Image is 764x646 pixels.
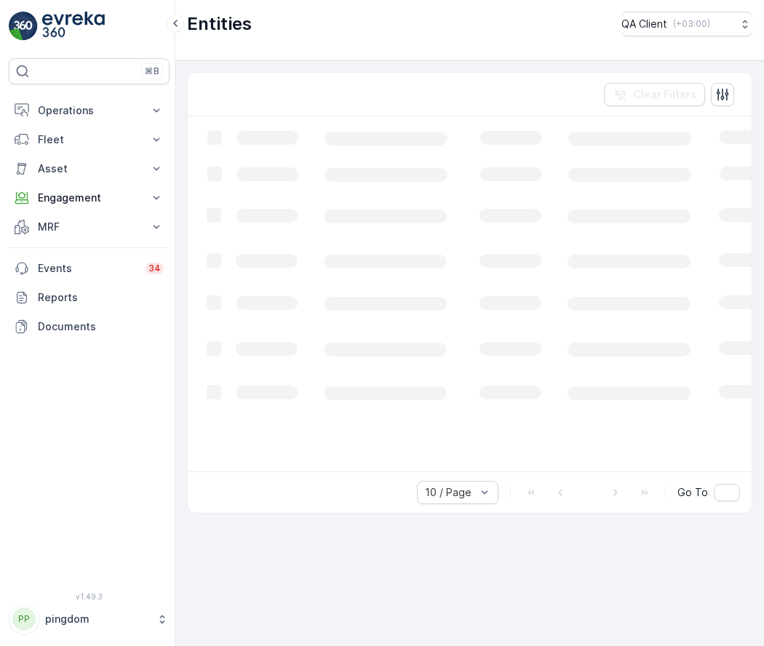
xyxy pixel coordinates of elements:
[9,183,170,212] button: Engagement
[38,261,137,276] p: Events
[633,87,696,102] p: Clear Filters
[9,254,170,283] a: Events34
[9,154,170,183] button: Asset
[673,18,710,30] p: ( +03:00 )
[187,12,252,36] p: Entities
[12,607,36,631] div: PP
[45,612,149,626] p: pingdom
[621,17,667,31] p: QA Client
[604,83,705,106] button: Clear Filters
[42,12,105,41] img: logo_light-DOdMpM7g.png
[9,125,170,154] button: Fleet
[677,485,708,500] span: Go To
[9,212,170,242] button: MRF
[9,96,170,125] button: Operations
[148,263,161,274] p: 34
[9,592,170,601] span: v 1.49.3
[38,220,140,234] p: MRF
[9,604,170,634] button: PPpingdom
[38,103,140,118] p: Operations
[145,65,159,77] p: ⌘B
[38,191,140,205] p: Engagement
[9,12,38,41] img: logo
[9,283,170,312] a: Reports
[38,161,140,176] p: Asset
[621,12,752,36] button: QA Client(+03:00)
[38,290,164,305] p: Reports
[38,132,140,147] p: Fleet
[9,312,170,341] a: Documents
[38,319,164,334] p: Documents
